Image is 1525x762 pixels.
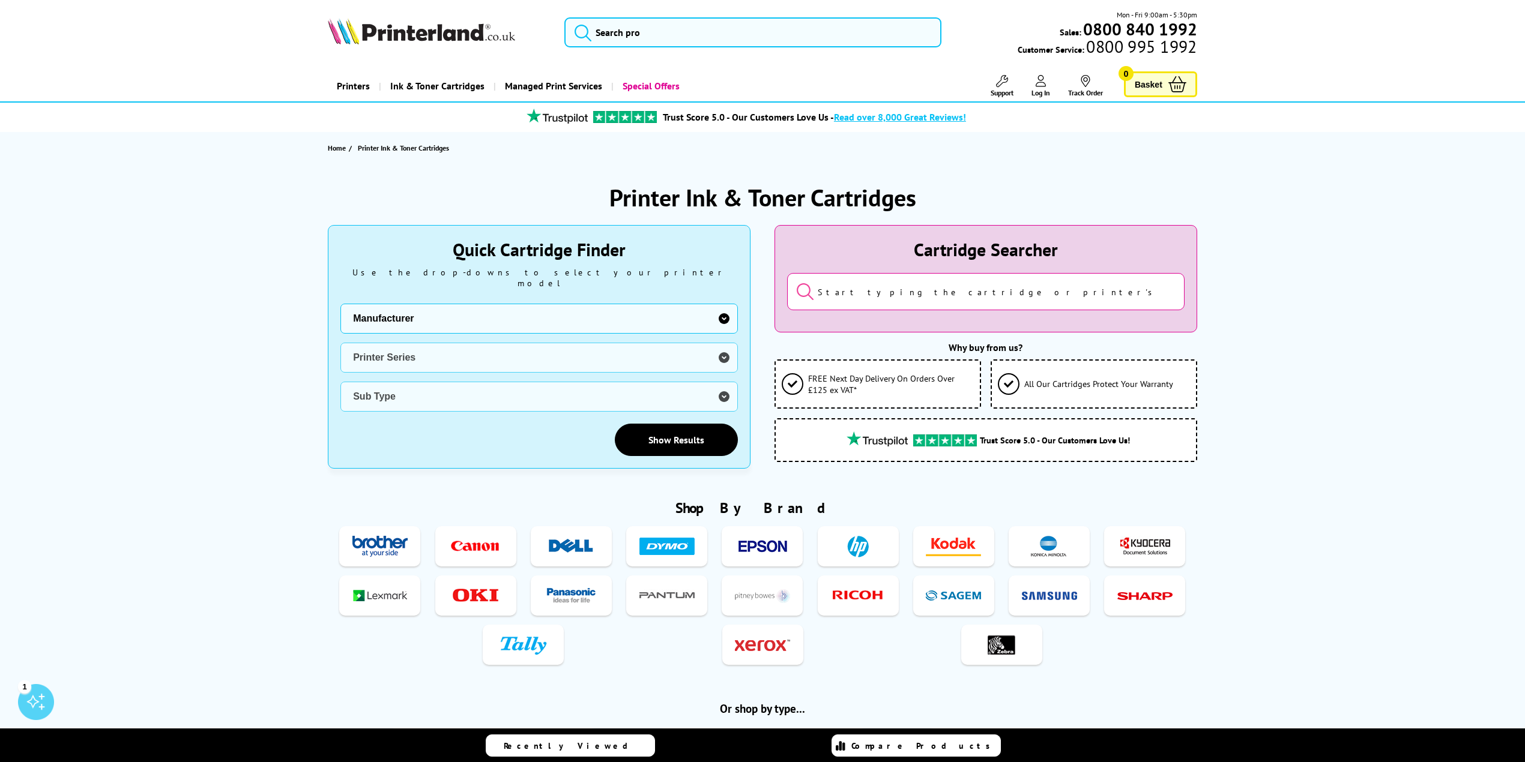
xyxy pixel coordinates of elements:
a: 0800 840 1992 [1081,23,1197,35]
a: Compare Products [832,734,1001,757]
a: Home [328,142,349,154]
img: trustpilot rating [841,431,913,446]
div: Cartridge Searcher [787,238,1185,261]
h1: Printer Ink & Toner Cartridges [609,182,916,213]
img: HP [830,535,886,557]
span: Support [991,88,1013,97]
a: Basket 0 [1124,71,1197,97]
span: 0800 995 1992 [1084,41,1197,52]
span: Printer Ink & Toner Cartridges [358,143,449,152]
a: Recently Viewed [486,734,655,757]
span: All Our Cartridges Protect Your Warranty [1024,378,1173,389]
div: Use the drop-downs to select your printer model [340,267,738,289]
img: Brother [352,535,408,557]
h2: Shop By Brand [328,499,1197,517]
a: Printerland Logo [328,18,549,47]
img: Lexmark [352,584,408,607]
img: Pitney Bowes [735,584,790,607]
a: Track Order [1068,75,1103,97]
span: Read over 8,000 Great Reviews! [834,111,966,123]
a: Log In [1031,75,1050,97]
span: Basket [1135,76,1162,92]
b: 0800 840 1992 [1083,18,1197,40]
span: Recently Viewed [504,740,640,751]
a: Show Results [615,424,738,456]
span: FREE Next Day Delivery On Orders Over £125 ex VAT* [808,373,974,395]
img: Kyocera [1117,535,1173,557]
img: OKI [448,584,503,607]
span: Log In [1031,88,1050,97]
img: Dymo [639,535,695,557]
img: Ricoh [830,584,886,607]
div: Quick Cartridge Finder [340,238,738,261]
img: Kodak [926,535,981,557]
span: Compare Products [851,740,997,751]
span: Customer Service: [1018,41,1197,55]
img: Samsung [1022,584,1077,607]
img: trustpilot rating [593,111,657,123]
a: Special Offers [611,71,689,101]
img: Canon [448,535,503,557]
a: Printers [328,71,379,101]
div: 1 [18,680,31,693]
span: 0 [1119,66,1134,81]
img: Sharp [1117,584,1173,607]
span: Ink & Toner Cartridges [390,71,485,101]
img: trustpilot rating [521,109,593,124]
input: Start typing the cartridge or printer's name... [787,273,1185,310]
a: Trust Score 5.0 - Our Customers Love Us -Read over 8,000 Great Reviews! [663,111,966,123]
input: Search pro [564,17,941,47]
img: Pantum [639,584,695,607]
div: Why buy from us? [775,341,1197,353]
img: Sagem [926,584,981,607]
a: Support [991,75,1013,97]
img: Zebra [974,634,1029,656]
img: Dell [543,535,599,557]
h2: Or shop by type... [328,701,1197,716]
span: Sales: [1060,26,1081,38]
span: Trust Score 5.0 - Our Customers Love Us! [980,434,1130,446]
img: Tally [496,634,551,656]
img: Xerox [735,634,790,656]
img: Konica Minolta [1022,535,1077,557]
img: Printerland Logo [328,18,515,44]
span: Mon - Fri 9:00am - 5:30pm [1117,9,1197,20]
a: Ink & Toner Cartridges [379,71,494,101]
a: Managed Print Services [494,71,611,101]
img: trustpilot rating [913,434,977,446]
img: Panasonic [543,584,599,607]
img: Epson [735,535,790,557]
